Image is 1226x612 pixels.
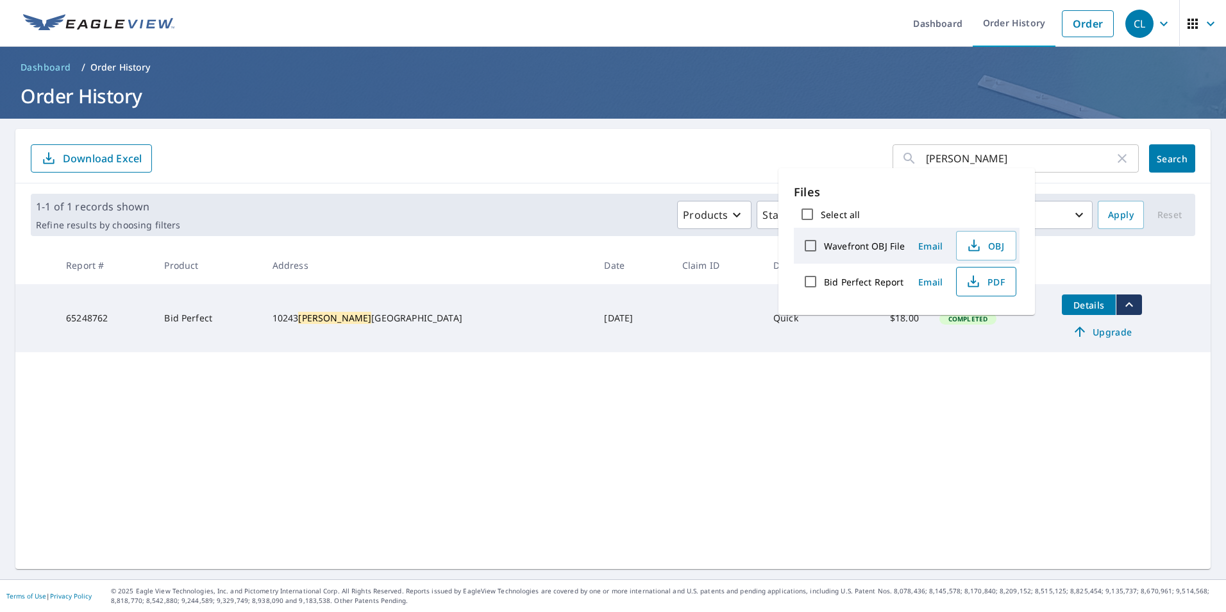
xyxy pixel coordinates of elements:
[50,591,92,600] a: Privacy Policy
[594,246,671,284] th: Date
[63,151,142,166] p: Download Excel
[1125,10,1154,38] div: CL
[1062,321,1142,342] a: Upgrade
[262,246,594,284] th: Address
[90,61,151,74] p: Order History
[677,201,752,229] button: Products
[956,267,1016,296] button: PDF
[15,57,76,78] a: Dashboard
[298,312,371,324] mark: [PERSON_NAME]
[56,284,154,352] td: 65248762
[672,246,763,284] th: Claim ID
[6,592,92,600] p: |
[1098,201,1144,229] button: Apply
[762,207,794,223] p: Status
[31,144,152,173] button: Download Excel
[824,240,905,252] label: Wavefront OBJ File
[1108,207,1134,223] span: Apply
[21,61,71,74] span: Dashboard
[910,272,951,292] button: Email
[1149,144,1195,173] button: Search
[1159,153,1185,165] span: Search
[964,274,1005,289] span: PDF
[1062,10,1114,37] a: Order
[915,240,946,252] span: Email
[36,199,180,214] p: 1-1 of 1 records shown
[154,246,262,284] th: Product
[757,201,818,229] button: Status
[794,183,1020,201] p: Files
[763,246,852,284] th: Delivery
[154,284,262,352] td: Bid Perfect
[56,246,154,284] th: Report #
[15,57,1211,78] nav: breadcrumb
[956,231,1016,260] button: OBJ
[910,236,951,256] button: Email
[594,284,671,352] td: [DATE]
[15,83,1211,109] h1: Order History
[915,276,946,288] span: Email
[964,238,1005,253] span: OBJ
[852,284,929,352] td: $18.00
[926,140,1114,176] input: Address, Report #, Claim ID, etc.
[763,284,852,352] td: Quick
[1070,324,1134,339] span: Upgrade
[824,276,903,288] label: Bid Perfect Report
[1116,294,1142,315] button: filesDropdownBtn-65248762
[273,312,584,325] div: 10243 [GEOGRAPHIC_DATA]
[683,207,728,223] p: Products
[23,14,174,33] img: EV Logo
[1062,294,1116,315] button: detailsBtn-65248762
[111,586,1220,606] p: © 2025 Eagle View Technologies, Inc. and Pictometry International Corp. All Rights Reserved. Repo...
[81,60,85,75] li: /
[941,314,995,323] span: Completed
[6,591,46,600] a: Terms of Use
[821,208,860,221] label: Select all
[1070,299,1108,311] span: Details
[36,219,180,231] p: Refine results by choosing filters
